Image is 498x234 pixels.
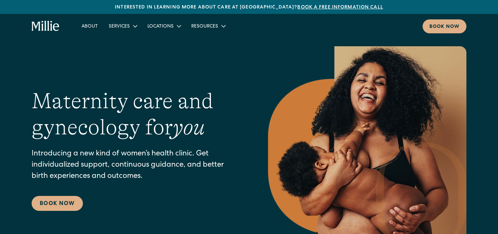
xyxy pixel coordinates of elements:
div: Resources [186,20,230,32]
a: Book now [423,19,466,33]
div: Services [103,20,142,32]
a: About [76,20,103,32]
div: Locations [142,20,186,32]
a: Book Now [32,196,83,211]
a: Book a free information call [297,5,383,10]
div: Book now [429,23,460,31]
div: Resources [191,23,218,30]
h1: Maternity care and gynecology for [32,88,241,140]
p: Introducing a new kind of women’s health clinic. Get individualized support, continuous guidance,... [32,149,241,182]
div: Services [109,23,130,30]
div: Locations [147,23,174,30]
em: you [173,115,205,139]
a: home [32,21,60,32]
